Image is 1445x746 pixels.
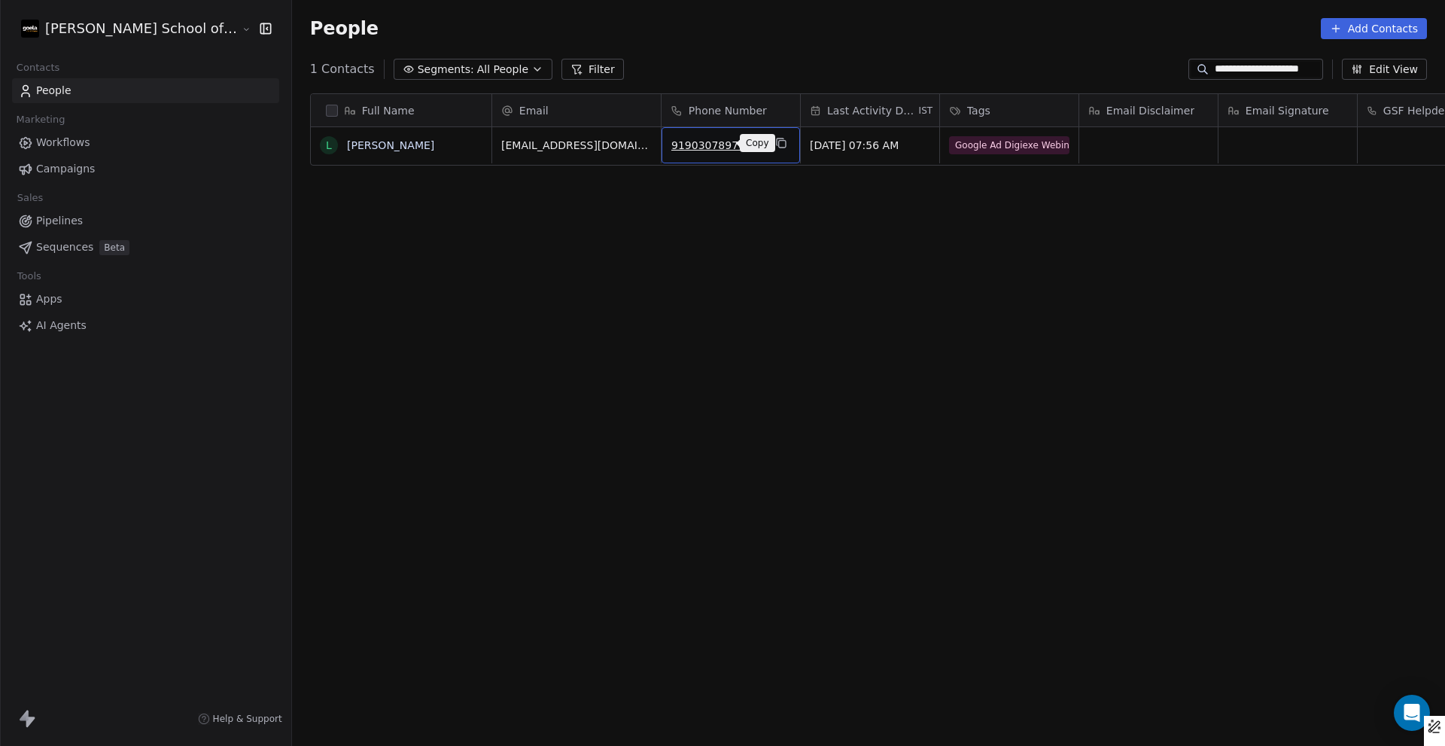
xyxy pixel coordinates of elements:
[949,136,1069,154] span: Google Ad Digiexe Webinar Lead
[827,103,916,118] span: Last Activity Date
[746,137,769,149] p: Copy
[10,108,71,131] span: Marketing
[1106,103,1194,118] span: Email Disclaimer
[311,94,491,126] div: Full Name
[940,94,1078,126] div: Tags
[213,713,282,725] span: Help & Support
[10,56,66,79] span: Contacts
[36,161,95,177] span: Campaigns
[919,105,933,117] span: IST
[11,265,47,288] span: Tools
[801,94,939,126] div: Last Activity DateIST
[12,78,279,103] a: People
[1246,103,1329,118] span: Email Signature
[689,103,767,118] span: Phone Number
[310,60,375,78] span: 1 Contacts
[45,19,238,38] span: [PERSON_NAME] School of Finance LLP
[36,213,83,229] span: Pipelines
[36,291,62,307] span: Apps
[501,138,652,153] span: [EMAIL_ADDRESS][DOMAIN_NAME]
[967,103,990,118] span: Tags
[1342,59,1427,80] button: Edit View
[311,127,492,714] div: grid
[362,103,415,118] span: Full Name
[519,103,549,118] span: Email
[326,138,332,154] div: L
[36,239,93,255] span: Sequences
[12,157,279,181] a: Campaigns
[12,130,279,155] a: Workflows
[99,240,129,255] span: Beta
[18,16,231,41] button: [PERSON_NAME] School of Finance LLP
[418,62,474,78] span: Segments:
[477,62,528,78] span: All People
[492,94,661,126] div: Email
[12,209,279,233] a: Pipelines
[21,20,39,38] img: Zeeshan%20Neck%20Print%20Dark.png
[12,287,279,312] a: Apps
[347,139,434,151] a: [PERSON_NAME]
[1321,18,1427,39] button: Add Contacts
[198,713,282,725] a: Help & Support
[810,138,930,153] span: [DATE] 07:56 AM
[1218,94,1357,126] div: Email Signature
[12,313,279,338] a: AI Agents
[1394,695,1430,731] div: Open Intercom Messenger
[310,17,379,40] span: People
[36,135,90,151] span: Workflows
[36,318,87,333] span: AI Agents
[561,59,624,80] button: Filter
[12,235,279,260] a: SequencesBeta
[662,94,800,126] div: Phone Number
[36,83,71,99] span: People
[1079,94,1218,126] div: Email Disclaimer
[11,187,50,209] span: Sales
[671,138,763,153] span: 919030789701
